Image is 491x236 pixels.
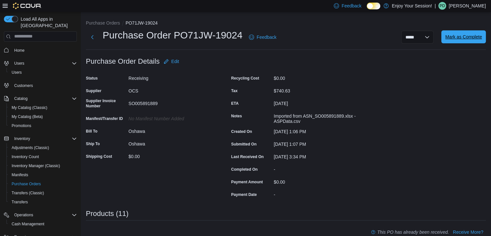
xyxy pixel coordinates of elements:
[367,3,380,9] input: Dark Mode
[1,81,79,90] button: Customers
[6,68,79,77] button: Users
[6,188,79,198] button: Transfers (Classic)
[128,73,215,81] div: Receiving
[12,135,33,143] button: Inventory
[274,164,360,172] div: -
[12,211,36,219] button: Operations
[9,153,42,161] a: Inventory Count
[438,2,446,10] div: Paige Dyck
[86,31,99,44] button: Next
[12,46,77,54] span: Home
[9,220,47,228] a: Cash Management
[12,95,30,102] button: Catalog
[86,20,486,27] nav: An example of EuiBreadcrumbs
[9,189,77,197] span: Transfers (Classic)
[86,58,160,65] h3: Purchase Order Details
[6,112,79,121] button: My Catalog (Beta)
[392,2,432,10] p: Enjoy Your Session!
[128,113,215,121] div: No Manifest Number added
[12,145,49,150] span: Adjustments (Classic)
[274,111,360,124] div: Imported from ASN_SO005891889.xlsx - ASPData.csv
[14,83,33,88] span: Customers
[9,122,77,130] span: Promotions
[9,162,63,170] a: Inventory Manager (Classic)
[231,154,264,159] label: Last Received On
[14,48,25,53] span: Home
[274,189,360,197] div: -
[12,47,27,54] a: Home
[128,98,215,106] div: SO005891889
[257,34,276,40] span: Feedback
[9,180,44,188] a: Purchase Orders
[86,88,101,93] label: Supplier
[12,59,77,67] span: Users
[12,70,22,75] span: Users
[9,69,24,76] a: Users
[12,190,44,196] span: Transfers (Classic)
[103,29,242,42] h1: Purchase Order PO71JW-19024
[6,103,79,112] button: My Catalog (Classic)
[9,113,46,121] a: My Catalog (Beta)
[9,113,77,121] span: My Catalog (Beta)
[86,141,100,146] label: Ship To
[6,121,79,130] button: Promotions
[231,113,242,119] label: Notes
[9,122,34,130] a: Promotions
[231,192,257,197] label: Payment Date
[9,171,77,179] span: Manifests
[128,86,215,93] div: OCS
[6,152,79,161] button: Inventory Count
[12,105,47,110] span: My Catalog (Classic)
[14,61,24,66] span: Users
[12,135,77,143] span: Inventory
[12,211,77,219] span: Operations
[231,167,258,172] label: Completed On
[12,172,28,177] span: Manifests
[274,73,360,81] div: $0.00
[453,229,483,235] span: Receive More?
[171,58,179,65] span: Edit
[12,181,41,187] span: Purchase Orders
[12,163,60,168] span: Inventory Manager (Classic)
[9,144,52,152] a: Adjustments (Classic)
[231,76,259,81] label: Recycling Cost
[6,161,79,170] button: Inventory Manager (Classic)
[12,221,44,227] span: Cash Management
[377,228,449,236] p: This PO has already been received.
[12,154,39,159] span: Inventory Count
[12,82,36,90] a: Customers
[449,2,486,10] p: [PERSON_NAME]
[14,136,30,141] span: Inventory
[9,162,77,170] span: Inventory Manager (Classic)
[274,177,360,185] div: $0.00
[274,139,360,147] div: [DATE] 1:07 PM
[274,126,360,134] div: [DATE] 1:06 PM
[161,55,182,68] button: Edit
[12,114,43,119] span: My Catalog (Beta)
[274,86,360,93] div: $740.63
[86,20,120,26] button: Purchase Orders
[6,170,79,179] button: Manifests
[128,139,215,146] div: Oshawa
[14,212,33,218] span: Operations
[1,94,79,103] button: Catalog
[14,96,27,101] span: Catalog
[440,2,445,10] span: PD
[9,198,77,206] span: Transfers
[231,179,263,185] label: Payment Amount
[231,142,257,147] label: Submitted On
[12,123,31,128] span: Promotions
[12,59,27,67] button: Users
[9,189,46,197] a: Transfers (Classic)
[6,198,79,207] button: Transfers
[9,153,77,161] span: Inventory Count
[86,116,123,121] label: Manifest/Transfer ID
[9,220,77,228] span: Cash Management
[9,104,77,112] span: My Catalog (Classic)
[12,95,77,102] span: Catalog
[274,152,360,159] div: [DATE] 3:34 PM
[86,129,97,134] label: Bill To
[86,76,98,81] label: Status
[1,59,79,68] button: Users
